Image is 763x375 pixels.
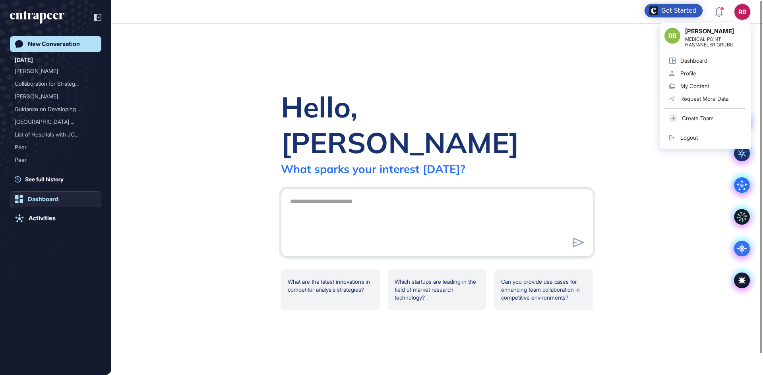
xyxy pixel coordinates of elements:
[15,115,90,128] div: [GEOGRAPHIC_DATA] ...
[10,11,64,24] div: entrapeer-logo
[10,36,101,52] a: New Conversation
[281,162,465,176] div: What sparks your interest [DATE]?
[645,4,703,17] div: Open Get Started checklist
[15,77,97,90] div: Collaboration for Strategic Plan and Performance Management System Implementation
[649,6,658,15] img: launcher-image-alternative-text
[15,65,90,77] div: [PERSON_NAME]
[15,115,97,128] div: Medical Point Hastaneler Grubu için Rekabet Analizi
[10,210,101,226] a: Activities
[15,175,101,183] a: See full history
[15,55,33,65] div: [DATE]
[281,89,593,160] div: Hello, [PERSON_NAME]
[15,154,97,166] div: Peer
[494,269,593,310] div: Can you provide use cases for enhancing team collaboration in competitive environments?
[734,4,750,20] button: RB
[15,65,97,77] div: Reese
[25,175,64,183] span: See full history
[15,103,97,115] div: Guidance on Developing Mission, Vision, and Values Proposition for Group
[29,215,56,222] div: Activities
[28,196,58,203] div: Dashboard
[15,141,90,154] div: Peer
[661,7,696,15] div: Get Started
[15,90,90,103] div: [PERSON_NAME]
[15,128,90,141] div: List of Hospitals with JC...
[15,154,90,166] div: Peer
[15,128,97,141] div: List of Hospitals with JCI and Temos Accreditation in Turkey
[15,77,90,90] div: Collaboration for Strateg...
[28,40,80,48] div: New Conversation
[388,269,487,310] div: Which startups are leading in the field of market research technology?
[15,103,90,115] div: Guidance on Developing Mi...
[281,269,380,310] div: What are the latest innovations in competitor analysis strategies?
[10,191,101,207] a: Dashboard
[15,141,97,154] div: Peer
[15,90,97,103] div: Curie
